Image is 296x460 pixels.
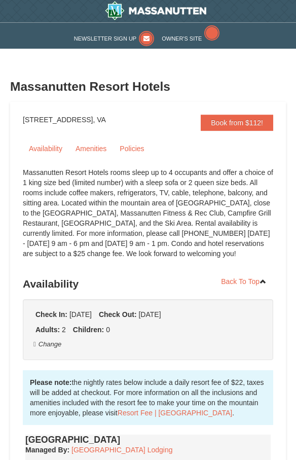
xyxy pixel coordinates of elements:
a: Policies [114,141,150,156]
a: Owner's Site [162,36,219,42]
strong: Children: [73,326,104,334]
span: [DATE] [69,310,92,319]
div: Massanutten Resort Hotels rooms sleep up to 4 occupants and offer a choice of 1 king size bed (li... [23,167,273,269]
img: Massanutten Resort Logo [105,1,207,20]
span: 0 [106,326,110,334]
h3: Massanutten Resort Hotels [10,77,286,97]
h3: Availability [23,274,273,294]
div: the nightly rates below include a daily resort fee of $22, taxes will be added at checkout. For m... [23,370,273,425]
a: Newsletter Sign Up [74,36,154,42]
strong: Check Out: [99,310,137,319]
span: [DATE] [138,310,161,319]
span: Managed By [25,446,67,454]
a: Amenities [69,141,113,156]
button: Change [33,339,62,350]
a: Back To Top [214,274,273,289]
strong: Check In: [35,310,67,319]
span: 2 [62,326,66,334]
a: [GEOGRAPHIC_DATA] Lodging [71,446,172,454]
a: Massanutten Resort [15,1,296,20]
strong: : [25,446,69,454]
a: Resort Fee | [GEOGRAPHIC_DATA] [118,409,232,417]
strong: Adults: [35,326,60,334]
span: Owner's Site [162,36,202,42]
h4: [GEOGRAPHIC_DATA] [25,435,271,445]
strong: Please note: [30,378,71,386]
a: Book from $112! [201,115,273,131]
span: Newsletter Sign Up [74,36,136,42]
a: Availability [23,141,68,156]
